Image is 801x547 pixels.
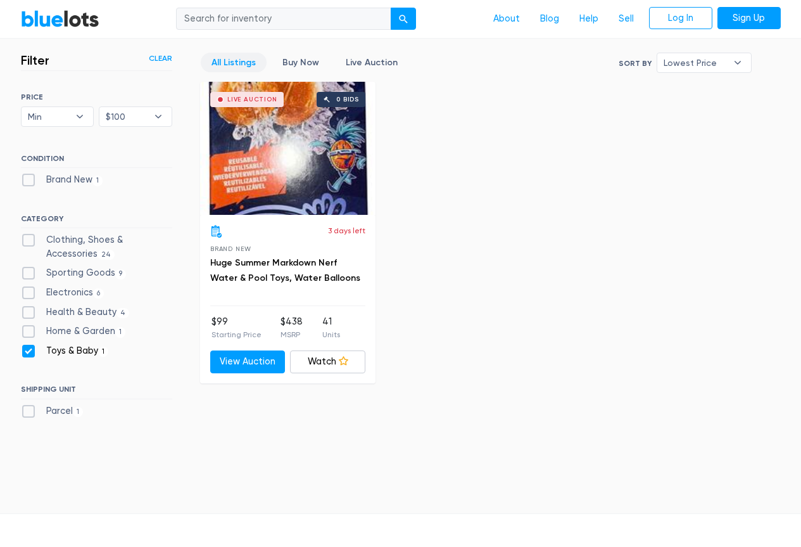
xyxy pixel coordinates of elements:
span: 9 [115,269,127,280]
span: 4 [117,308,130,318]
span: 1 [98,347,109,357]
label: Home & Garden [21,325,126,338]
span: 1 [73,407,84,417]
input: Search for inventory [176,8,391,30]
span: 24 [98,250,115,260]
p: Units [322,329,340,340]
a: Live Auction [335,53,408,72]
label: Brand New [21,173,103,187]
a: Blog [530,7,569,31]
div: Live Auction [227,96,277,103]
a: All Listings [201,53,267,72]
a: Watch [290,351,365,373]
a: Sell [609,7,644,31]
label: Parcel [21,404,84,418]
a: Buy Now [272,53,330,72]
span: Brand New [210,245,251,252]
h3: Filter [21,53,49,68]
a: BlueLots [21,10,99,28]
a: About [483,7,530,31]
a: Sign Up [717,7,781,30]
span: Lowest Price [664,53,727,72]
li: 41 [322,315,340,340]
label: Clothing, Shoes & Accessories [21,233,172,261]
b: ▾ [145,107,172,126]
span: Min [28,107,70,126]
h6: CONDITION [21,154,172,168]
span: $100 [106,107,148,126]
p: Starting Price [211,329,262,340]
span: 1 [92,176,103,186]
h6: PRICE [21,93,172,101]
a: Clear [149,53,172,64]
a: Log In [649,7,712,30]
label: Toys & Baby [21,344,109,358]
p: MSRP [281,329,303,340]
span: 1 [115,327,126,337]
b: ▾ [724,53,751,72]
label: Health & Beauty [21,306,130,319]
a: Help [569,7,609,31]
label: Electronics [21,286,104,300]
div: 0 bids [336,96,359,103]
p: 3 days left [328,225,365,236]
label: Sporting Goods [21,266,127,280]
li: $438 [281,315,303,340]
a: View Auction [210,351,286,373]
a: Live Auction 0 bids [200,82,375,215]
span: 6 [93,288,104,299]
a: Huge Summer Markdown Nerf Water & Pool Toys, Water Balloons [210,257,360,283]
h6: SHIPPING UNIT [21,385,172,399]
h6: CATEGORY [21,214,172,228]
label: Sort By [619,58,652,69]
b: ▾ [66,107,93,126]
li: $99 [211,315,262,340]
